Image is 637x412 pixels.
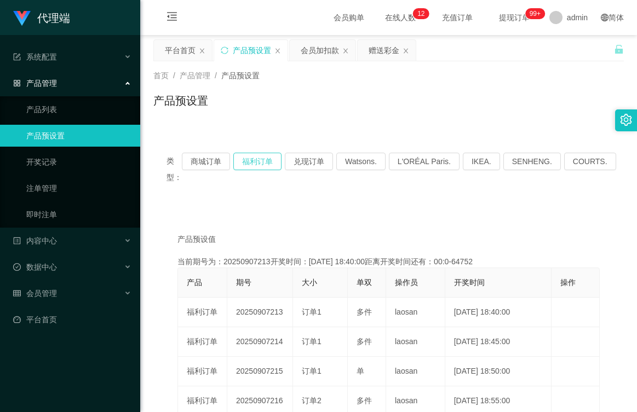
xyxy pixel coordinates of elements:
h1: 代理端 [37,1,70,36]
td: 福利订单 [178,298,227,327]
span: 产品预设值 [177,234,216,245]
sup: 12 [413,8,429,19]
h1: 产品预设置 [153,92,208,109]
span: / [215,71,217,80]
i: 图标: menu-fold [153,1,191,36]
span: 操作员 [395,278,418,287]
a: 图标: dashboard平台首页 [13,309,131,330]
span: 类型： [167,153,182,185]
span: 产品预设置 [221,71,260,80]
i: 图标: check-circle-o [13,263,21,271]
span: 充值订单 [437,14,478,21]
button: 兑现订单 [285,153,333,170]
img: logo.9652507e.png [13,11,31,26]
a: 即时注单 [26,204,131,225]
td: laosan [386,327,445,357]
i: 图标: sync [221,47,228,54]
td: 福利订单 [178,357,227,386]
span: 产品管理 [13,79,57,88]
p: 2 [421,8,425,19]
td: 20250907214 [227,327,293,357]
td: laosan [386,357,445,386]
span: 订单1 [302,307,322,316]
td: [DATE] 18:40:00 [445,298,552,327]
span: 产品 [187,278,202,287]
div: 赠送彩金 [369,40,399,61]
i: 图标: close [403,48,409,54]
a: 产品预设置 [26,125,131,147]
i: 图标: table [13,289,21,297]
a: 开奖记录 [26,151,131,173]
td: 福利订单 [178,327,227,357]
button: COURTS. [564,153,616,170]
td: laosan [386,298,445,327]
td: 20250907213 [227,298,293,327]
span: 大小 [302,278,317,287]
i: 图标: unlock [614,44,624,54]
button: Watsons. [336,153,386,170]
td: [DATE] 18:50:00 [445,357,552,386]
a: 代理端 [13,13,70,22]
a: 注单管理 [26,177,131,199]
div: 产品预设置 [233,40,271,61]
span: 订单1 [302,367,322,375]
i: 图标: close [342,48,349,54]
span: 操作 [560,278,576,287]
span: 数据中心 [13,263,57,271]
span: 单双 [357,278,372,287]
a: 产品列表 [26,98,131,120]
button: 福利订单 [233,153,282,170]
button: 商城订单 [182,153,230,170]
span: 系统配置 [13,53,57,61]
div: 平台首页 [165,40,196,61]
span: 首页 [153,71,169,80]
i: 图标: form [13,53,21,61]
sup: 1111 [525,8,545,19]
td: [DATE] 18:45:00 [445,327,552,357]
button: IKEA. [463,153,500,170]
span: 单 [357,367,364,375]
span: 多件 [357,396,372,405]
i: 图标: close [199,48,205,54]
span: 内容中心 [13,236,57,245]
td: 20250907215 [227,357,293,386]
span: 多件 [357,337,372,346]
span: 订单1 [302,337,322,346]
p: 1 [417,8,421,19]
div: 当前期号为：20250907213开奖时间：[DATE] 18:40:00距离开奖时间还有：00:0-64752 [177,256,600,268]
span: 期号 [236,278,251,287]
i: 图标: profile [13,237,21,245]
span: 提现订单 [493,14,535,21]
i: 图标: setting [620,114,632,126]
i: 图标: close [274,48,281,54]
div: 会员加扣款 [301,40,339,61]
span: 会员管理 [13,289,57,298]
i: 图标: global [601,14,609,21]
button: L'ORÉAL Paris. [389,153,460,170]
i: 图标: appstore-o [13,79,21,87]
span: 多件 [357,307,372,316]
span: / [173,71,175,80]
span: 开奖时间 [454,278,485,287]
span: 在线人数 [380,14,421,21]
span: 产品管理 [180,71,210,80]
span: 订单2 [302,396,322,405]
button: SENHENG. [503,153,561,170]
